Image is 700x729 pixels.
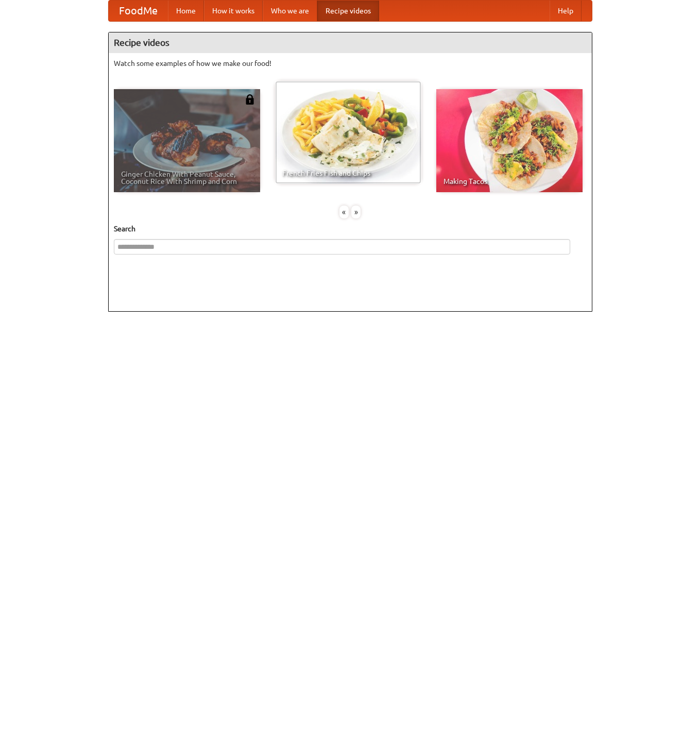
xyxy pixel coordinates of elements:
[204,1,263,21] a: How it works
[109,1,168,21] a: FoodMe
[282,169,414,177] span: French Fries Fish and Chips
[317,1,379,21] a: Recipe videos
[245,94,255,105] img: 483408.png
[275,81,421,184] a: French Fries Fish and Chips
[263,1,317,21] a: Who we are
[339,206,349,218] div: «
[168,1,204,21] a: Home
[114,224,587,234] h5: Search
[114,58,587,69] p: Watch some examples of how we make our food!
[443,178,575,185] span: Making Tacos
[436,89,583,192] a: Making Tacos
[550,1,582,21] a: Help
[109,32,592,53] h4: Recipe videos
[351,206,361,218] div: »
